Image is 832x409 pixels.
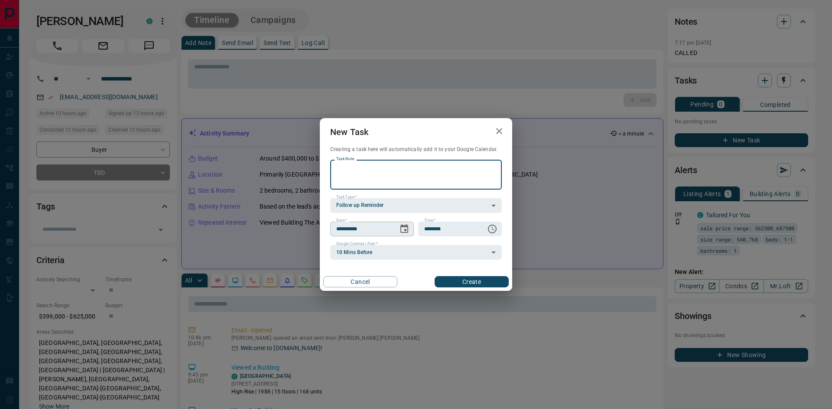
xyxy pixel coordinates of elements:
label: Task Note [336,156,354,162]
p: Creating a task here will automatically add it to your Google Calendar. [330,146,502,153]
label: Task Type [336,194,357,200]
button: Cancel [323,276,397,287]
div: Follow up Reminder [330,198,502,213]
button: Create [435,276,509,287]
div: 10 Mins Before [330,245,502,260]
h2: New Task [320,118,379,146]
button: Choose time, selected time is 6:00 AM [484,220,501,238]
label: Time [424,218,435,223]
label: Google Calendar Alert [336,241,378,247]
label: Date [336,218,347,223]
button: Choose date, selected date is Sep 18, 2025 [396,220,413,238]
